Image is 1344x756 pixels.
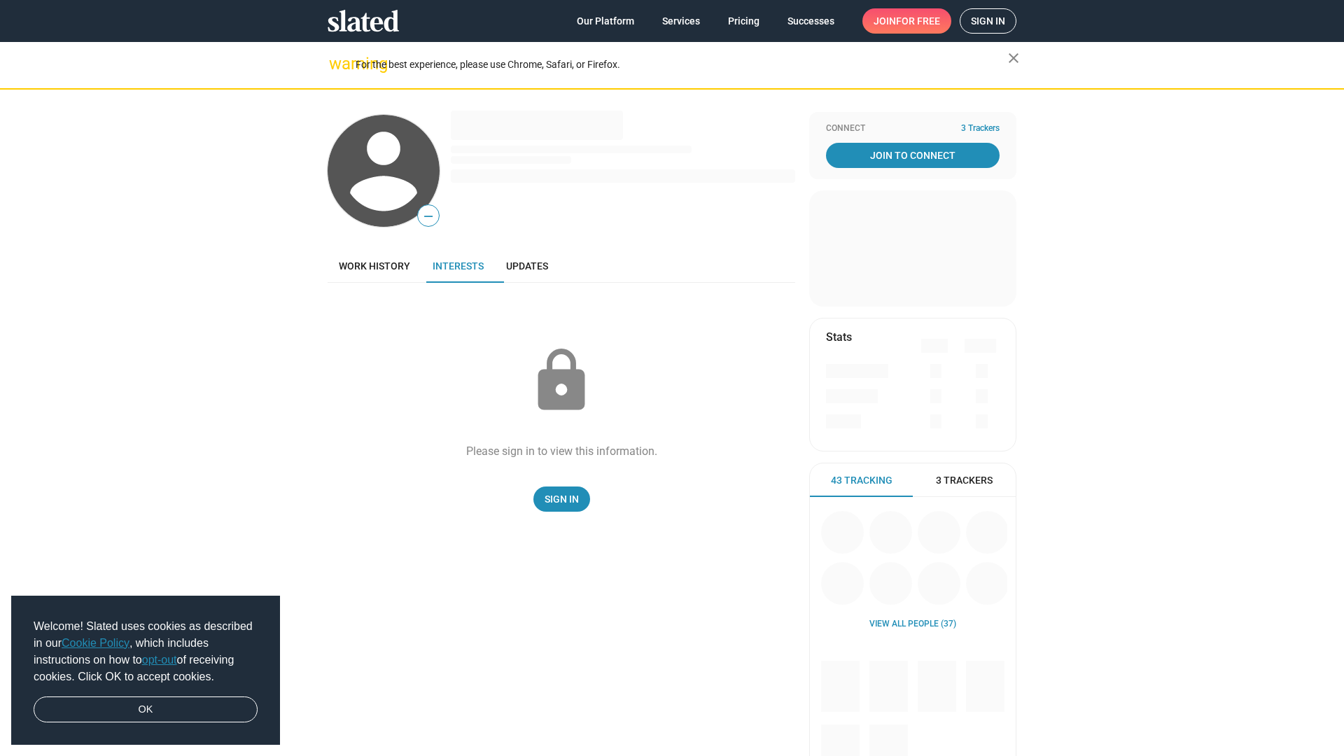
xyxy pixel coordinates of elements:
[874,8,940,34] span: Join
[826,143,1000,168] a: Join To Connect
[545,486,579,512] span: Sign In
[1005,50,1022,66] mat-icon: close
[566,8,645,34] a: Our Platform
[717,8,771,34] a: Pricing
[356,55,1008,74] div: For the best experience, please use Chrome, Safari, or Firefox.
[728,8,759,34] span: Pricing
[34,618,258,685] span: Welcome! Slated uses cookies as described in our , which includes instructions on how to of recei...
[971,9,1005,33] span: Sign in
[533,486,590,512] a: Sign In
[869,619,956,630] a: View all People (37)
[329,55,346,72] mat-icon: warning
[651,8,711,34] a: Services
[421,249,495,283] a: Interests
[62,637,129,649] a: Cookie Policy
[662,8,700,34] span: Services
[826,123,1000,134] div: Connect
[826,330,852,344] mat-card-title: Stats
[433,260,484,272] span: Interests
[961,123,1000,134] span: 3 Trackers
[495,249,559,283] a: Updates
[466,444,657,458] div: Please sign in to view this information.
[787,8,834,34] span: Successes
[862,8,951,34] a: Joinfor free
[960,8,1016,34] a: Sign in
[418,207,439,225] span: —
[506,260,548,272] span: Updates
[11,596,280,745] div: cookieconsent
[339,260,410,272] span: Work history
[577,8,634,34] span: Our Platform
[526,346,596,416] mat-icon: lock
[896,8,940,34] span: for free
[829,143,997,168] span: Join To Connect
[142,654,177,666] a: opt-out
[936,474,993,487] span: 3 Trackers
[776,8,846,34] a: Successes
[831,474,892,487] span: 43 Tracking
[34,696,258,723] a: dismiss cookie message
[328,249,421,283] a: Work history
